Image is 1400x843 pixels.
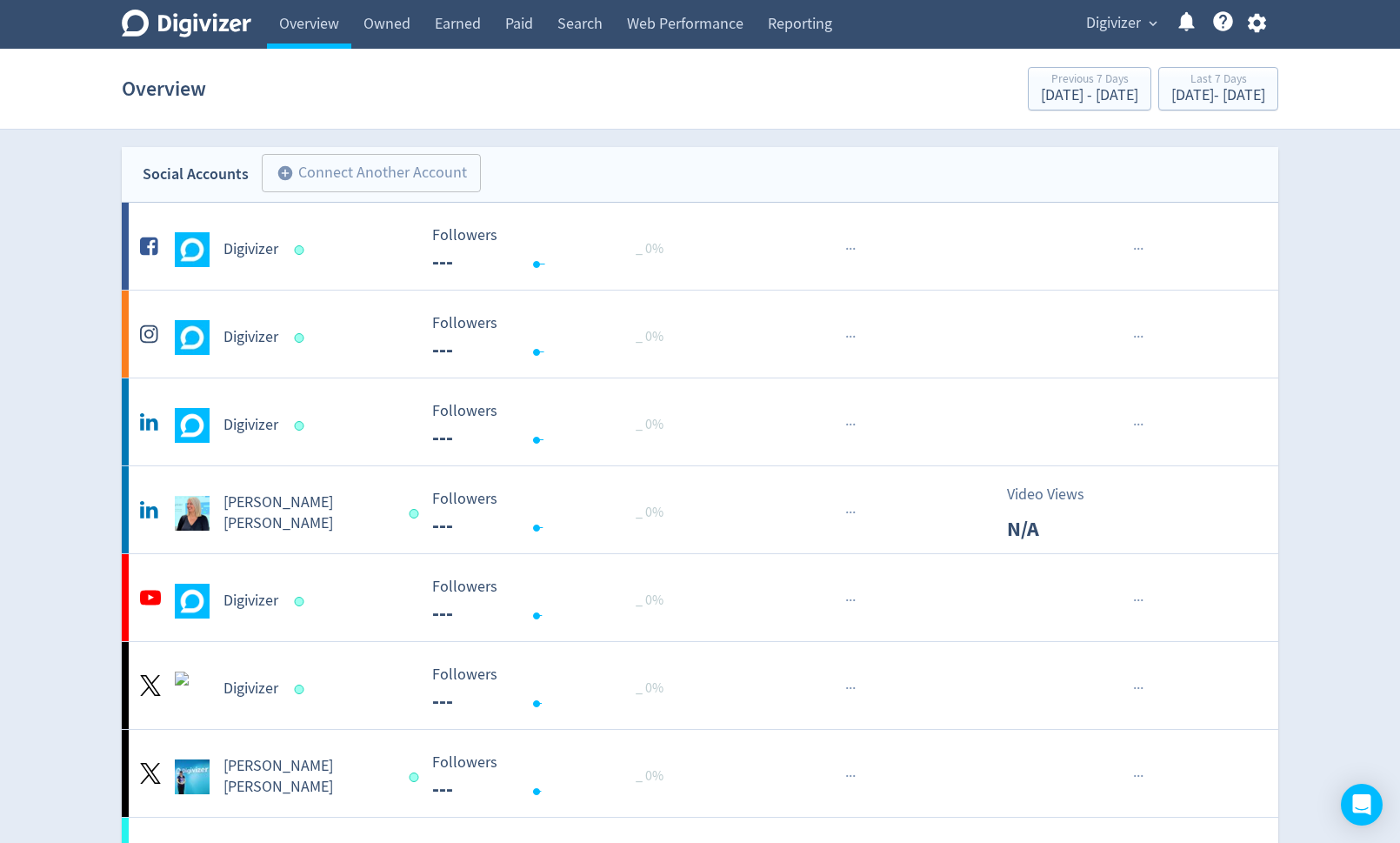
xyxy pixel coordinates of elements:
[636,767,663,785] span: _ 0%
[223,327,278,348] h5: Digivizer
[845,502,849,524] span: ·
[122,466,1278,553] a: Emma Lo Russo undefined[PERSON_NAME] [PERSON_NAME] Followers --- Followers --- _ 0%···Video ViewsN/A
[1158,67,1278,110] button: Last 7 Days[DATE]- [DATE]
[1140,766,1143,787] span: ·
[845,414,849,436] span: ·
[849,414,852,436] span: ·
[1140,326,1143,348] span: ·
[1028,67,1151,110] button: Previous 7 Days[DATE] - [DATE]
[175,320,210,355] img: Digivizer undefined
[423,227,684,273] svg: Followers ---
[849,678,852,699] span: ·
[262,154,481,192] button: Connect Another Account
[636,592,663,609] span: _ 0%
[636,504,663,521] span: _ 0%
[1133,590,1137,612] span: ·
[1133,678,1137,699] span: ·
[852,414,856,436] span: ·
[1137,238,1140,260] span: ·
[175,496,210,531] img: Emma Lo Russo undefined
[636,416,663,433] span: _ 0%
[423,754,684,800] svg: Followers ---
[175,232,210,267] img: Digivizer undefined
[845,678,849,699] span: ·
[423,315,684,361] svg: Followers ---
[845,590,849,612] span: ·
[223,415,278,436] h5: Digivizer
[852,766,856,787] span: ·
[295,245,310,255] span: Data last synced: 22 Sep 2025, 8:04am (AEST)
[1007,513,1107,545] p: N/A
[143,162,249,187] div: Social Accounts
[1137,678,1140,699] span: ·
[223,239,278,260] h5: Digivizer
[1137,766,1140,787] span: ·
[277,164,294,182] span: add_circle
[175,672,210,706] img: Digivizer undefined
[849,502,852,524] span: ·
[1041,88,1138,104] div: [DATE] - [DATE]
[175,759,210,794] img: Emma Lo Russo undefined
[852,326,856,348] span: ·
[295,421,310,431] span: Data last synced: 22 Sep 2025, 5:02am (AEST)
[1007,483,1107,506] p: Video Views
[122,642,1278,729] a: Digivizer undefinedDigivizer Followers --- Followers --- _ 0%······
[223,679,278,699] h5: Digivizer
[423,579,684,625] svg: Followers ---
[423,491,684,537] svg: Followers ---
[423,403,684,449] svg: Followers ---
[849,238,852,260] span: ·
[423,666,684,713] svg: Followers ---
[852,590,856,612] span: ·
[409,509,423,519] span: Data last synced: 22 Sep 2025, 5:02am (AEST)
[295,333,310,343] span: Data last synced: 22 Sep 2025, 8:04am (AEST)
[1086,10,1141,37] span: Digivizer
[636,240,663,258] span: _ 0%
[1140,678,1143,699] span: ·
[845,238,849,260] span: ·
[636,679,663,697] span: _ 0%
[1171,73,1265,88] div: Last 7 Days
[852,502,856,524] span: ·
[295,685,310,694] span: Data last synced: 22 Sep 2025, 8:01pm (AEST)
[1133,238,1137,260] span: ·
[1041,73,1138,88] div: Previous 7 Days
[1133,766,1137,787] span: ·
[249,157,481,192] a: Connect Another Account
[122,203,1278,290] a: Digivizer undefinedDigivizer Followers --- Followers --- _ 0%······
[1080,10,1162,37] button: Digivizer
[122,554,1278,641] a: Digivizer undefinedDigivizer Followers --- Followers --- _ 0%······
[1140,414,1143,436] span: ·
[1140,238,1143,260] span: ·
[1133,414,1137,436] span: ·
[122,291,1278,378] a: Digivizer undefinedDigivizer Followers --- Followers --- _ 0%······
[1137,590,1140,612] span: ·
[852,238,856,260] span: ·
[223,492,393,534] h5: [PERSON_NAME] [PERSON_NAME]
[1140,590,1143,612] span: ·
[845,326,849,348] span: ·
[122,730,1278,817] a: Emma Lo Russo undefined[PERSON_NAME] [PERSON_NAME] Followers --- Followers --- _ 0%······
[175,584,210,619] img: Digivizer undefined
[636,328,663,345] span: _ 0%
[1137,414,1140,436] span: ·
[1145,16,1161,31] span: expand_more
[175,408,210,443] img: Digivizer undefined
[849,590,852,612] span: ·
[122,378,1278,465] a: Digivizer undefinedDigivizer Followers --- Followers --- _ 0%······
[223,756,393,798] h5: [PERSON_NAME] [PERSON_NAME]
[122,61,206,117] h1: Overview
[1137,326,1140,348] span: ·
[409,773,423,782] span: Data last synced: 22 Sep 2025, 12:02pm (AEST)
[1171,88,1265,104] div: [DATE] - [DATE]
[295,597,310,606] span: Data last synced: 22 Sep 2025, 8:01pm (AEST)
[223,591,278,612] h5: Digivizer
[845,766,849,787] span: ·
[1133,326,1137,348] span: ·
[1341,784,1383,826] div: Open Intercom Messenger
[849,766,852,787] span: ·
[852,678,856,699] span: ·
[849,326,852,348] span: ·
